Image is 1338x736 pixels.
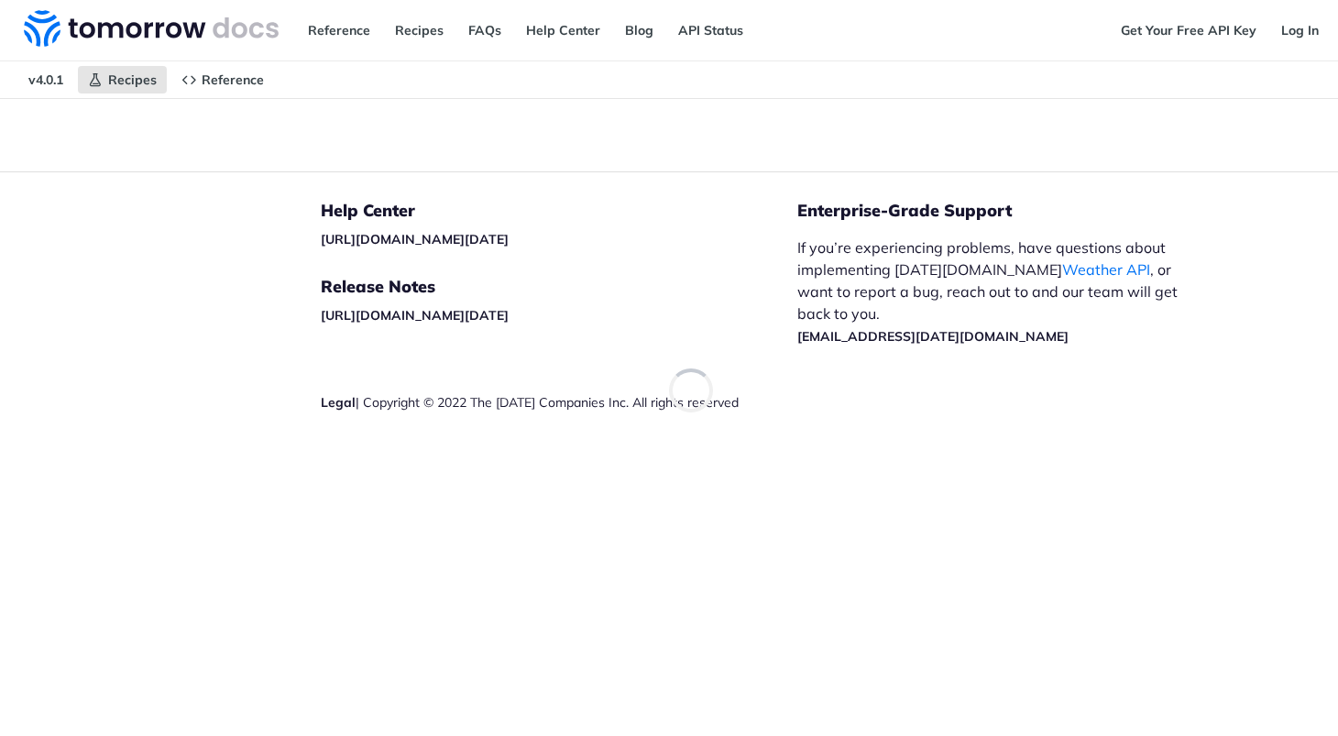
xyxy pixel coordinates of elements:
[385,16,454,44] a: Recipes
[321,307,509,324] a: [URL][DOMAIN_NAME][DATE]
[18,66,73,93] span: v4.0.1
[321,276,797,298] h5: Release Notes
[321,394,356,411] a: Legal
[321,200,797,222] h5: Help Center
[321,393,797,412] div: | Copyright © 2022 The [DATE] Companies Inc. All rights reserved
[321,231,509,247] a: [URL][DOMAIN_NAME][DATE]
[24,10,279,47] img: Tomorrow.io Weather API Docs
[668,16,753,44] a: API Status
[458,16,511,44] a: FAQs
[1062,260,1150,279] a: Weather API
[298,16,380,44] a: Reference
[797,328,1069,345] a: [EMAIL_ADDRESS][DATE][DOMAIN_NAME]
[516,16,610,44] a: Help Center
[1111,16,1267,44] a: Get Your Free API Key
[78,66,167,93] a: Recipes
[108,71,157,88] span: Recipes
[797,236,1197,346] p: If you’re experiencing problems, have questions about implementing [DATE][DOMAIN_NAME] , or want ...
[1271,16,1329,44] a: Log In
[797,200,1226,222] h5: Enterprise-Grade Support
[615,16,664,44] a: Blog
[171,66,274,93] a: Reference
[202,71,264,88] span: Reference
